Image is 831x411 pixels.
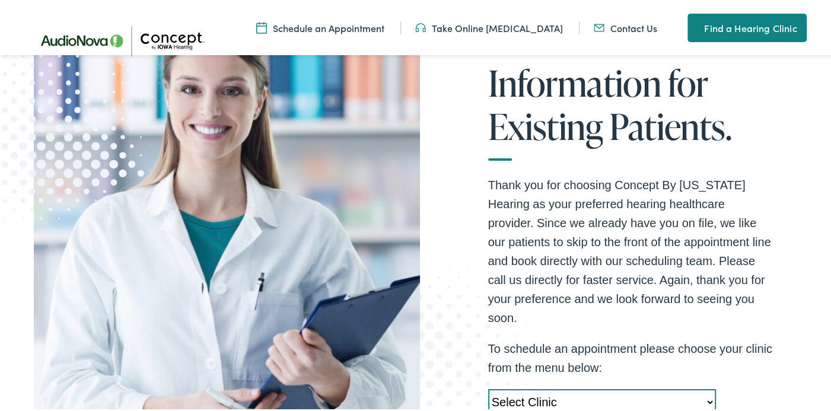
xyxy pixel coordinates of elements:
[256,20,384,33] a: Schedule an Appointment
[488,337,773,375] p: To schedule an appointment please choose your clinic from the menu below:
[488,105,603,144] span: Existing
[594,20,604,33] img: utility icon
[594,20,657,33] a: Contact Us
[609,105,731,144] span: Patients.
[415,20,563,33] a: Take Online [MEDICAL_DATA]
[488,62,661,101] span: Information
[667,62,708,101] span: for
[687,12,806,40] a: Find a Hearing Clinic
[488,18,615,58] span: Essential
[256,20,267,33] img: A calendar icon to schedule an appointment at Concept by Iowa Hearing.
[488,174,773,326] p: Thank you for choosing Concept By [US_STATE] Hearing as your preferred hearing healthcare provide...
[415,20,426,33] img: utility icon
[687,19,698,33] img: utility icon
